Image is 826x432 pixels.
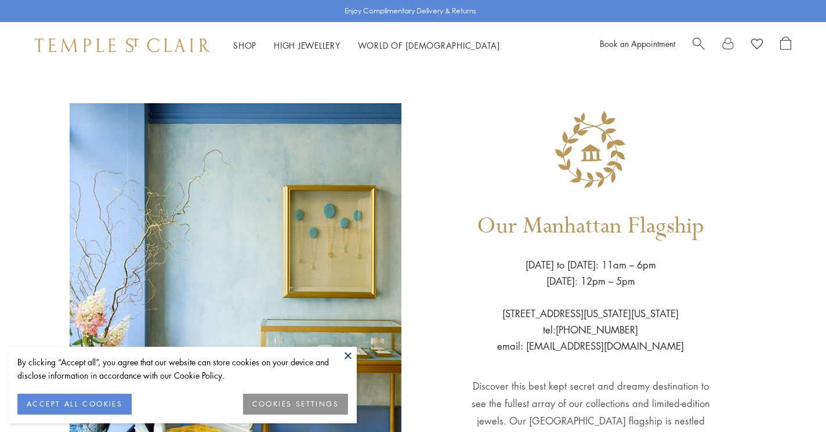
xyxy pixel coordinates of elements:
a: Search [693,37,705,54]
iframe: Gorgias live chat messenger [768,377,814,420]
img: Temple St. Clair [35,38,210,52]
a: View Wishlist [751,37,763,54]
a: Open Shopping Bag [780,37,791,54]
div: By clicking “Accept all”, you agree that our website can store cookies on your device and disclos... [17,355,348,382]
a: ShopShop [233,39,256,51]
a: Book an Appointment [600,38,675,49]
nav: Main navigation [233,38,500,53]
button: COOKIES SETTINGS [243,394,348,415]
a: World of [DEMOGRAPHIC_DATA]World of [DEMOGRAPHIC_DATA] [358,39,500,51]
h1: Our Manhattan Flagship [477,196,704,257]
p: [DATE] to [DATE]: 11am – 6pm [DATE]: 12pm – 5pm [526,257,656,289]
a: High JewelleryHigh Jewellery [274,39,340,51]
p: Enjoy Complimentary Delivery & Returns [345,5,476,17]
p: [STREET_ADDRESS][US_STATE][US_STATE] tel:[PHONE_NUMBER] email: [EMAIL_ADDRESS][DOMAIN_NAME] [497,289,684,354]
button: ACCEPT ALL COOKIES [17,394,132,415]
